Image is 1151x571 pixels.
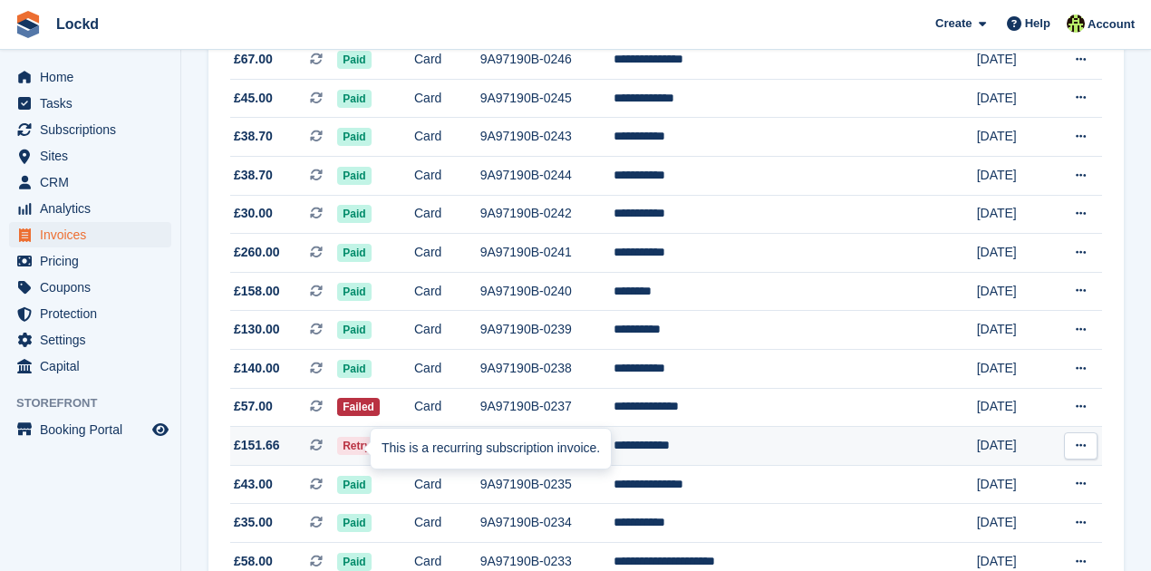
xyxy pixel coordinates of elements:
[1088,15,1135,34] span: Account
[414,195,480,234] td: Card
[234,166,273,185] span: £38.70
[40,353,149,379] span: Capital
[414,118,480,157] td: Card
[337,205,371,223] span: Paid
[977,504,1049,543] td: [DATE]
[234,359,280,378] span: £140.00
[977,234,1049,273] td: [DATE]
[40,301,149,326] span: Protection
[9,143,171,169] a: menu
[40,196,149,221] span: Analytics
[337,244,371,262] span: Paid
[40,248,149,274] span: Pricing
[480,195,614,234] td: 9A97190B-0242
[480,79,614,118] td: 9A97190B-0245
[414,388,480,427] td: Card
[935,15,972,33] span: Create
[414,272,480,311] td: Card
[480,388,614,427] td: 9A97190B-0237
[414,427,480,466] td: Card
[40,64,149,90] span: Home
[40,222,149,247] span: Invoices
[337,553,371,571] span: Paid
[414,350,480,389] td: Card
[40,117,149,142] span: Subscriptions
[40,327,149,353] span: Settings
[977,118,1049,157] td: [DATE]
[9,222,171,247] a: menu
[480,234,614,273] td: 9A97190B-0241
[480,311,614,350] td: 9A97190B-0239
[337,398,380,416] span: Failed
[977,311,1049,350] td: [DATE]
[1067,15,1085,33] img: Jamie Budding
[234,397,273,416] span: £57.00
[1025,15,1050,33] span: Help
[9,301,171,326] a: menu
[337,360,371,378] span: Paid
[234,475,273,494] span: £43.00
[480,118,614,157] td: 9A97190B-0243
[337,437,392,455] span: Retrying
[40,91,149,116] span: Tasks
[15,11,42,38] img: stora-icon-8386f47178a22dfd0bd8f6a31ec36ba5ce8667c1dd55bd0f319d3a0aa187defe.svg
[977,41,1049,80] td: [DATE]
[234,204,273,223] span: £30.00
[414,504,480,543] td: Card
[9,91,171,116] a: menu
[480,504,614,543] td: 9A97190B-0234
[234,282,280,301] span: £158.00
[337,321,371,339] span: Paid
[16,394,180,412] span: Storefront
[480,350,614,389] td: 9A97190B-0238
[977,272,1049,311] td: [DATE]
[480,465,614,504] td: 9A97190B-0235
[480,41,614,80] td: 9A97190B-0246
[977,157,1049,196] td: [DATE]
[977,79,1049,118] td: [DATE]
[49,9,106,39] a: Lockd
[414,41,480,80] td: Card
[234,89,273,108] span: £45.00
[337,51,371,69] span: Paid
[9,248,171,274] a: menu
[9,169,171,195] a: menu
[337,476,371,494] span: Paid
[234,436,280,455] span: £151.66
[234,320,280,339] span: £130.00
[234,127,273,146] span: £38.70
[9,64,171,90] a: menu
[480,157,614,196] td: 9A97190B-0244
[40,275,149,300] span: Coupons
[337,128,371,146] span: Paid
[337,514,371,532] span: Paid
[9,196,171,221] a: menu
[977,350,1049,389] td: [DATE]
[337,167,371,185] span: Paid
[9,275,171,300] a: menu
[337,90,371,108] span: Paid
[40,143,149,169] span: Sites
[9,117,171,142] a: menu
[977,388,1049,427] td: [DATE]
[977,465,1049,504] td: [DATE]
[977,195,1049,234] td: [DATE]
[414,465,480,504] td: Card
[40,417,149,442] span: Booking Portal
[480,427,614,466] td: 9A97190B-0236
[40,169,149,195] span: CRM
[414,157,480,196] td: Card
[234,50,273,69] span: £67.00
[9,353,171,379] a: menu
[337,283,371,301] span: Paid
[234,243,280,262] span: £260.00
[234,552,273,571] span: £58.00
[414,311,480,350] td: Card
[9,327,171,353] a: menu
[150,419,171,440] a: Preview store
[414,79,480,118] td: Card
[414,234,480,273] td: Card
[234,513,273,532] span: £35.00
[480,272,614,311] td: 9A97190B-0240
[9,417,171,442] a: menu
